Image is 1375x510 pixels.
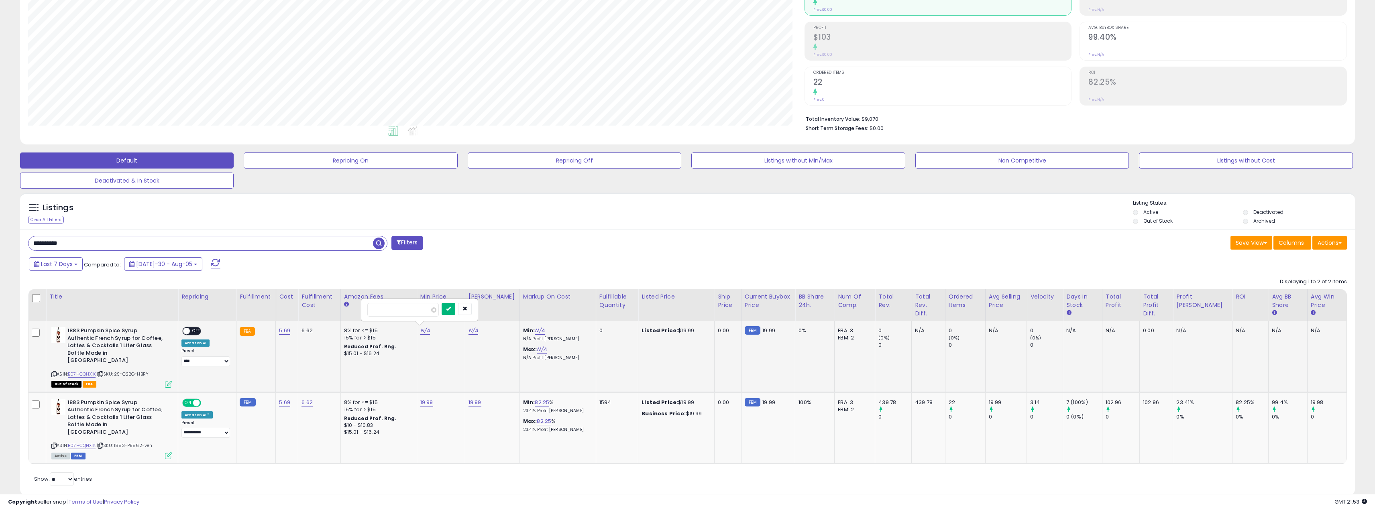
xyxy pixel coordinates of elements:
[244,152,457,169] button: Repricing On
[69,498,103,506] a: Terms of Use
[1143,327,1167,334] div: 0.00
[1030,327,1063,334] div: 0
[1133,199,1355,207] p: Listing States:
[1236,399,1268,406] div: 82.25%
[51,381,81,388] span: All listings that are currently out of stock and unavailable for purchase on Amazon
[1253,209,1283,215] label: Deactivated
[1088,97,1104,102] small: Prev: N/A
[344,422,411,429] div: $10 - $10.83
[200,399,213,406] span: OFF
[915,399,939,406] div: 439.78
[28,216,64,224] div: Clear All Filters
[344,415,397,422] b: Reduced Prof. Rng.
[599,293,635,309] div: Fulfillable Quantity
[181,339,210,347] div: Amazon AI
[344,334,411,341] div: 15% for > $15
[1273,236,1311,250] button: Columns
[344,429,411,436] div: $15.01 - $16.24
[523,336,590,342] p: N/A Profit [PERSON_NAME]
[745,293,792,309] div: Current Buybox Price
[51,399,172,458] div: ASIN:
[799,399,828,406] div: 100%
[838,327,869,334] div: FBA: 3
[642,399,708,406] div: $19.99
[523,355,590,361] p: N/A Profit [PERSON_NAME]
[523,417,537,425] b: Max:
[806,125,868,132] b: Short Term Storage Fees:
[344,301,349,308] small: Amazon Fees.
[1280,278,1347,286] div: Displaying 1 to 2 of 2 items
[1066,293,1099,309] div: Days In Stock
[535,327,544,335] a: N/A
[523,293,593,301] div: Markup on Cost
[344,406,411,413] div: 15% for > $15
[1106,413,1139,421] div: 0
[279,327,290,335] a: 5.69
[469,398,481,406] a: 19.99
[344,343,397,350] b: Reduced Prof. Rng.
[71,453,86,459] span: FBM
[51,327,172,386] div: ASIN:
[1030,413,1063,421] div: 0
[949,399,985,406] div: 22
[1312,236,1347,250] button: Actions
[718,293,737,309] div: Ship Price
[49,293,175,301] div: Title
[1272,309,1277,317] small: Avg BB Share.
[642,410,708,417] div: $19.99
[1311,293,1343,309] div: Avg Win Price
[519,289,596,321] th: The percentage added to the cost of goods (COGS) that forms the calculator for Min & Max prices.
[1143,209,1158,215] label: Active
[537,417,551,425] a: 82.25
[240,293,272,301] div: Fulfillment
[1311,399,1346,406] div: 19.98
[523,408,590,414] p: 23.41% Profit [PERSON_NAME]
[20,152,234,169] button: Default
[1272,413,1307,421] div: 0%
[989,327,1021,334] div: N/A
[51,327,65,343] img: 31mDjuczwoL._SL40_.jpg
[34,475,92,483] span: Show: entries
[535,398,549,406] a: 82.25
[97,442,153,449] span: | SKU: 1883-P5862-ven
[949,335,960,341] small: (0%)
[745,398,760,406] small: FBM
[915,152,1129,169] button: Non Competitive
[1030,341,1063,349] div: 0
[523,399,590,414] div: %
[642,398,678,406] b: Listed Price:
[813,33,1071,43] h2: $103
[8,498,139,506] div: seller snap | |
[136,260,192,268] span: [DATE]-30 - Aug-05
[642,327,708,334] div: $19.99
[1088,33,1346,43] h2: 99.40%
[1088,77,1346,88] h2: 82.25%
[642,327,678,334] b: Listed Price:
[181,348,230,366] div: Preset:
[344,293,414,301] div: Amazon Fees
[878,399,911,406] div: 439.78
[279,398,290,406] a: 5.69
[813,52,832,57] small: Prev: $0.00
[420,398,433,406] a: 19.99
[523,327,535,334] b: Min:
[949,341,985,349] div: 0
[1066,309,1071,317] small: Days In Stock.
[1272,327,1301,334] div: N/A
[1143,293,1169,318] div: Total Profit Diff.
[1106,327,1133,334] div: N/A
[949,413,985,421] div: 0
[240,398,255,406] small: FBM
[813,7,832,12] small: Prev: $0.00
[1066,327,1096,334] div: N/A
[301,398,313,406] a: 6.62
[523,418,590,433] div: %
[599,327,632,334] div: 0
[523,398,535,406] b: Min:
[878,293,908,309] div: Total Rev.
[813,71,1071,75] span: Ordered Items
[8,498,37,506] strong: Copyright
[181,420,230,438] div: Preset:
[745,326,760,335] small: FBM
[989,399,1027,406] div: 19.99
